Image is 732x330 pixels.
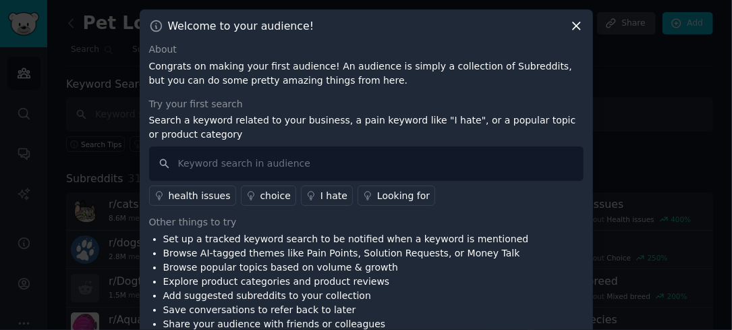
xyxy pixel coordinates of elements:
li: Add suggested subreddits to your collection [163,289,529,303]
div: choice [260,189,291,203]
div: Other things to try [149,215,584,229]
a: Looking for [358,186,435,206]
li: Explore product categories and product reviews [163,275,529,289]
a: choice [241,186,296,206]
li: Browse AI-tagged themes like Pain Points, Solution Requests, or Money Talk [163,246,529,260]
div: Looking for [377,189,430,203]
a: health issues [149,186,236,206]
a: I hate [301,186,353,206]
div: About [149,43,584,57]
div: health issues [169,189,231,203]
p: Search a keyword related to your business, a pain keyword like "I hate", or a popular topic or pr... [149,113,584,142]
div: I hate [320,189,347,203]
h3: Welcome to your audience! [168,19,314,33]
li: Save conversations to refer back to later [163,303,529,317]
div: Try your first search [149,97,584,111]
input: Keyword search in audience [149,146,584,181]
li: Set up a tracked keyword search to be notified when a keyword is mentioned [163,232,529,246]
p: Congrats on making your first audience! An audience is simply a collection of Subreddits, but you... [149,59,584,88]
li: Browse popular topics based on volume & growth [163,260,529,275]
